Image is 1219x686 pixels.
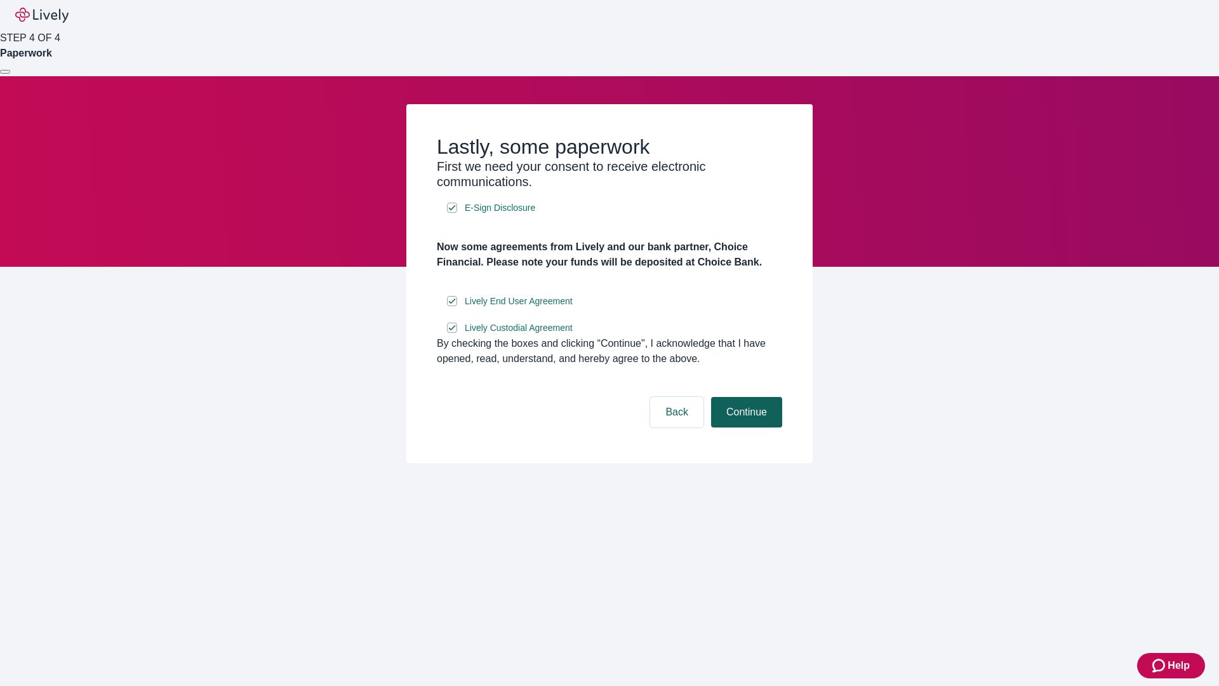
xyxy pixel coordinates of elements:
span: Lively End User Agreement [465,295,573,308]
div: By checking the boxes and clicking “Continue", I acknowledge that I have opened, read, understand... [437,336,782,367]
a: e-sign disclosure document [462,200,538,216]
button: Back [650,397,703,427]
h3: First we need your consent to receive electronic communications. [437,159,782,189]
svg: Zendesk support icon [1152,658,1168,673]
h4: Now some agreements from Lively and our bank partner, Choice Financial. Please note your funds wi... [437,239,782,270]
button: Zendesk support iconHelp [1137,653,1205,678]
a: e-sign disclosure document [462,320,575,336]
span: Help [1168,658,1190,673]
button: Continue [711,397,782,427]
img: Lively [15,8,69,23]
h2: Lastly, some paperwork [437,135,782,159]
span: E-Sign Disclosure [465,201,535,215]
a: e-sign disclosure document [462,293,575,309]
span: Lively Custodial Agreement [465,321,573,335]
